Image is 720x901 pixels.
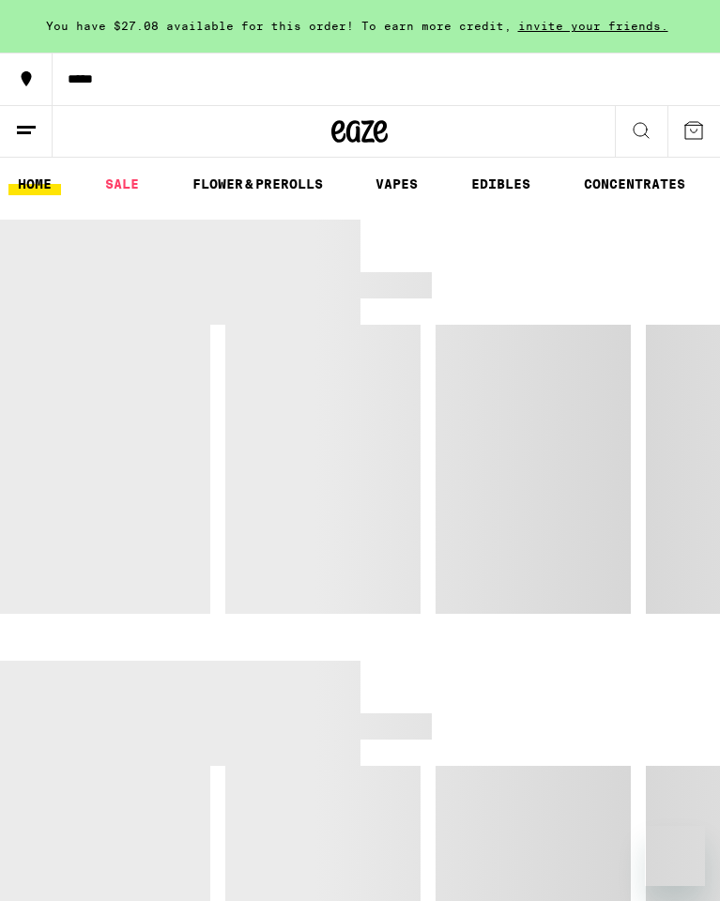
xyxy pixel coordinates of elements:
a: EDIBLES [462,173,540,195]
a: SALE [96,173,148,195]
a: VAPES [366,173,427,195]
span: invite your friends. [512,20,675,32]
a: FLOWER & PREROLLS [183,173,332,195]
a: CONCENTRATES [574,173,695,195]
a: HOME [8,173,61,195]
span: You have $27.08 available for this order! To earn more credit, [46,20,512,32]
iframe: Button to launch messaging window [645,826,705,886]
